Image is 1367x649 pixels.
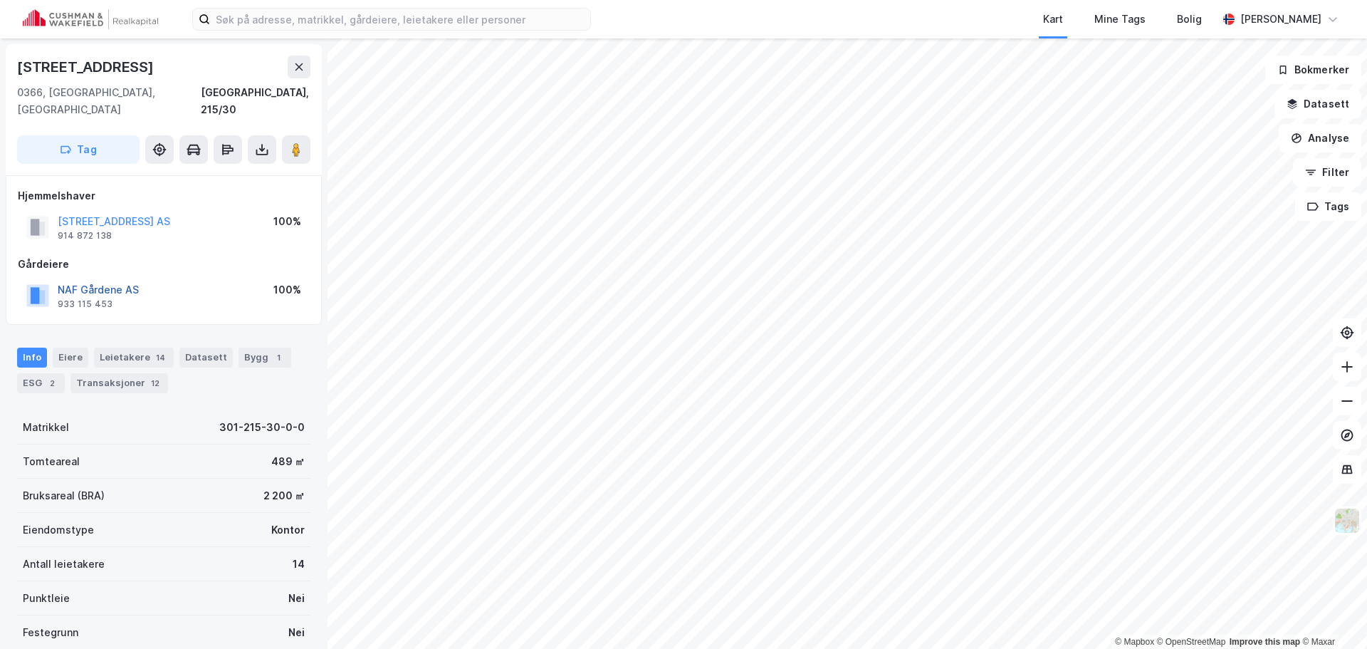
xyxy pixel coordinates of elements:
div: 100% [273,213,301,230]
button: Bokmerker [1265,56,1361,84]
div: 2 200 ㎡ [263,487,305,504]
div: 12 [148,376,162,390]
div: Matrikkel [23,419,69,436]
div: 1 [271,351,286,365]
div: Kontrollprogram for chat [1296,581,1367,649]
img: cushman-wakefield-realkapital-logo.202ea83816669bd177139c58696a8fa1.svg [23,9,158,29]
input: Søk på adresse, matrikkel, gårdeiere, leietakere eller personer [210,9,590,30]
div: 0366, [GEOGRAPHIC_DATA], [GEOGRAPHIC_DATA] [17,84,201,118]
div: Kontor [271,521,305,539]
div: Punktleie [23,590,70,607]
div: ESG [17,373,65,393]
div: Gårdeiere [18,256,310,273]
div: Bruksareal (BRA) [23,487,105,504]
div: Hjemmelshaver [18,187,310,204]
div: Bolig [1177,11,1202,28]
button: Tags [1295,192,1361,221]
div: 100% [273,281,301,298]
div: Datasett [179,348,233,368]
button: Tag [17,135,140,164]
a: OpenStreetMap [1157,637,1226,647]
button: Analyse [1279,124,1361,152]
div: Eiere [53,348,88,368]
div: 14 [153,351,168,365]
div: 914 872 138 [58,230,112,242]
div: [PERSON_NAME] [1240,11,1321,28]
div: Transaksjoner [70,373,168,393]
button: Datasett [1274,90,1361,118]
img: Z [1334,507,1361,534]
div: Mine Tags [1094,11,1146,28]
div: Tomteareal [23,453,80,470]
div: Festegrunn [23,624,78,641]
div: Info [17,348,47,368]
div: Leietakere [94,348,174,368]
div: Nei [288,590,305,607]
iframe: Chat Widget [1296,581,1367,649]
div: 2 [45,376,59,390]
div: Bygg [239,348,291,368]
div: [GEOGRAPHIC_DATA], 215/30 [201,84,310,118]
div: 489 ㎡ [271,453,305,470]
div: Nei [288,624,305,641]
div: 301-215-30-0-0 [219,419,305,436]
a: Mapbox [1115,637,1154,647]
div: 14 [293,556,305,573]
div: 933 115 453 [58,298,112,310]
div: [STREET_ADDRESS] [17,56,157,78]
div: Kart [1043,11,1063,28]
div: Antall leietakere [23,556,105,573]
button: Filter [1293,158,1361,187]
div: Eiendomstype [23,521,94,539]
a: Improve this map [1230,637,1300,647]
